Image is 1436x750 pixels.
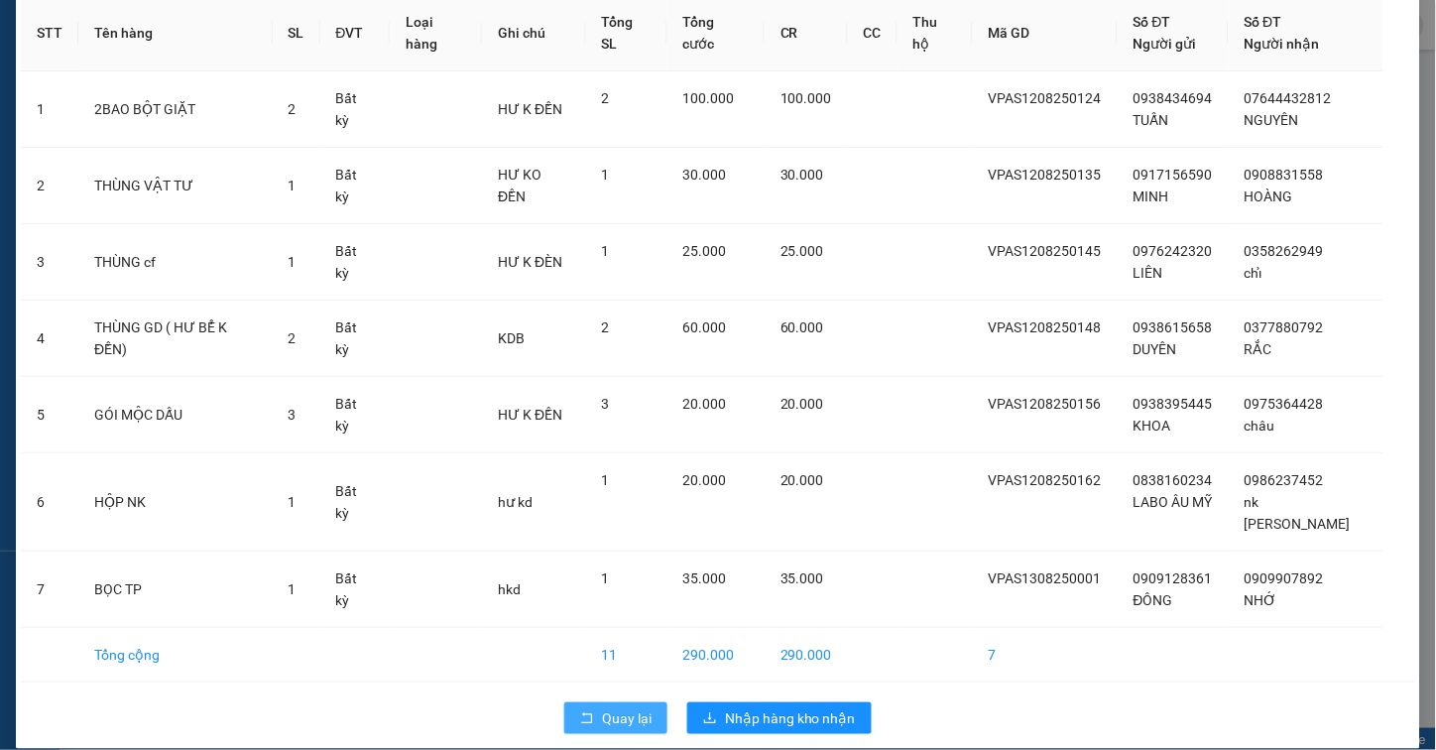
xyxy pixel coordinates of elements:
[1134,265,1163,281] span: LIÊN
[498,494,533,510] span: hư kd
[289,407,297,423] span: 3
[989,319,1102,335] span: VPAS1208250148
[667,628,765,683] td: 290.000
[78,301,273,377] td: THÙNG GD ( HƯ BỂ K ĐỀN)
[498,330,525,346] span: KDB
[586,628,667,683] td: 11
[320,71,390,148] td: Bất kỳ
[973,628,1118,683] td: 7
[602,472,610,488] span: 1
[1134,396,1213,412] span: 0938395445
[1134,472,1213,488] span: 0838160234
[989,167,1102,183] span: VPAS1208250135
[602,167,610,183] span: 1
[1245,14,1282,30] span: Số ĐT
[1245,570,1324,586] span: 0909907892
[683,319,727,335] span: 60.000
[320,301,390,377] td: Bất kỳ
[289,494,297,510] span: 1
[1134,319,1213,335] span: 0938615658
[683,90,735,106] span: 100.000
[1134,14,1171,30] span: Số ĐT
[320,453,390,552] td: Bất kỳ
[1245,396,1324,412] span: 0975364428
[498,167,541,204] span: HƯ KO ĐỀN
[21,552,78,628] td: 7
[78,224,273,301] td: THÙNG cf
[78,148,273,224] td: THÙNG VẬT TƯ
[498,581,521,597] span: hkd
[683,396,727,412] span: 20.000
[21,224,78,301] td: 3
[989,570,1102,586] span: VPAS1308250001
[580,711,594,727] span: rollback
[1245,494,1351,532] span: nk [PERSON_NAME]
[703,711,717,727] span: download
[320,377,390,453] td: Bất kỳ
[78,552,273,628] td: BỌC TP
[1134,494,1213,510] span: LABO ÂU MỸ
[683,243,727,259] span: 25.000
[602,396,610,412] span: 3
[683,167,727,183] span: 30.000
[78,628,273,683] td: Tổng cộng
[765,628,848,683] td: 290.000
[564,702,667,734] button: rollbackQuay lại
[989,90,1102,106] span: VPAS1208250124
[289,101,297,117] span: 2
[1245,472,1324,488] span: 0986237452
[320,552,390,628] td: Bất kỳ
[1245,243,1324,259] span: 0358262949
[602,243,610,259] span: 1
[1245,265,1262,281] span: chỉ
[1134,418,1171,434] span: KHOA
[780,319,824,335] span: 60.000
[1245,319,1324,335] span: 0377880792
[687,702,872,734] button: downloadNhập hàng kho nhận
[1134,341,1177,357] span: DUYÊN
[1245,112,1299,128] span: NGUYÊN
[21,377,78,453] td: 5
[289,581,297,597] span: 1
[78,377,273,453] td: GÓI MỘC DẤU
[1134,36,1197,52] span: Người gửi
[780,570,824,586] span: 35.000
[1245,167,1324,183] span: 0908831558
[602,707,652,729] span: Quay lại
[498,254,562,270] span: HƯ K ĐÈN
[683,472,727,488] span: 20.000
[725,707,856,729] span: Nhập hàng kho nhận
[21,71,78,148] td: 1
[1245,36,1320,52] span: Người nhận
[1134,592,1173,608] span: ĐÔNG
[289,330,297,346] span: 2
[602,90,610,106] span: 2
[1134,188,1169,204] span: MINH
[289,178,297,193] span: 1
[683,570,727,586] span: 35.000
[78,453,273,552] td: HỘP NK
[1134,167,1213,183] span: 0917156590
[1245,90,1332,106] span: 07644432812
[1245,418,1275,434] span: châu
[1134,243,1213,259] span: 0976242320
[1134,90,1213,106] span: 0938434694
[289,254,297,270] span: 1
[1134,112,1169,128] span: TUẤN
[602,319,610,335] span: 2
[780,90,832,106] span: 100.000
[1245,341,1272,357] span: RẮC
[780,472,824,488] span: 20.000
[780,243,824,259] span: 25.000
[320,148,390,224] td: Bất kỳ
[498,101,562,117] span: HƯ K ĐỀN
[1245,592,1277,608] span: NHỚ
[602,570,610,586] span: 1
[1134,570,1213,586] span: 0909128361
[1245,188,1293,204] span: HOÀNG
[989,243,1102,259] span: VPAS1208250145
[21,453,78,552] td: 6
[78,71,273,148] td: 2BAO BỘT GIẶT
[21,301,78,377] td: 4
[498,407,562,423] span: HƯ K ĐỀN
